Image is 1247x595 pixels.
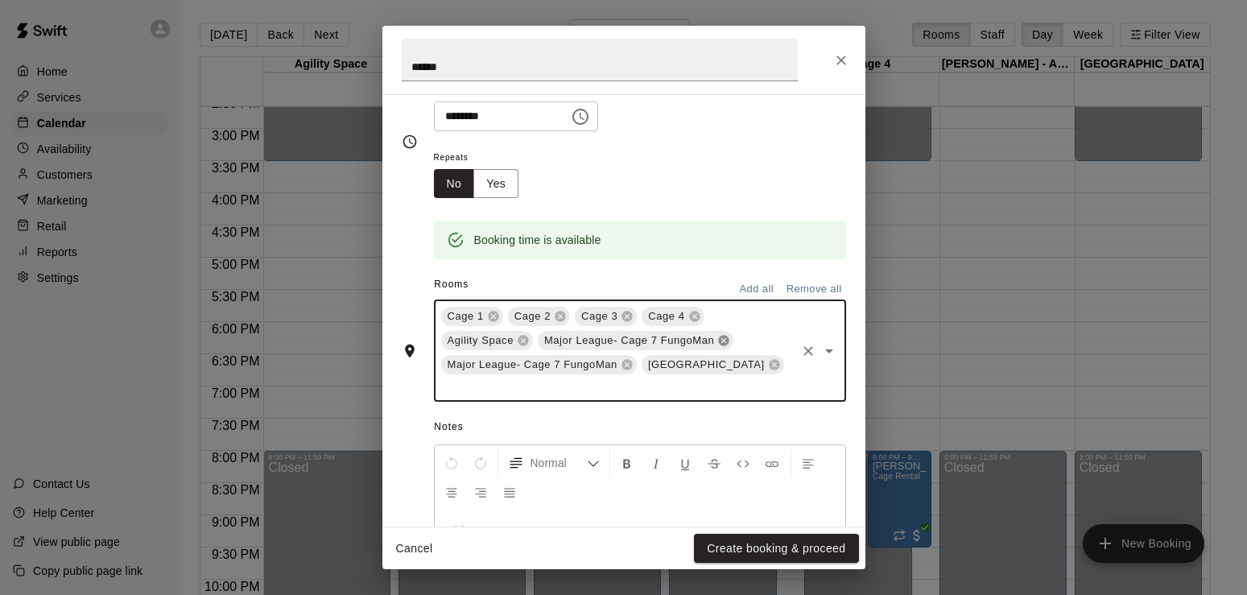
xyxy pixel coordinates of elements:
button: Left Align [795,448,822,477]
button: Open [818,340,840,362]
button: Clear [797,340,820,362]
span: Normal [531,455,587,471]
button: Add all [731,277,782,302]
button: Format Bold [613,448,641,477]
span: Rooms [434,279,469,290]
button: Format Italics [642,448,670,477]
button: Create booking & proceed [694,534,858,564]
span: Major League- Cage 7 FungoMan [538,333,721,349]
span: [GEOGRAPHIC_DATA] [642,357,771,373]
div: Cage 4 [642,307,704,326]
button: Undo [438,448,465,477]
span: Cage 2 [508,308,557,324]
div: Major League- Cage 7 FungoMan [441,355,637,374]
span: Major League- Cage 7 FungoMan [441,357,624,373]
span: Cage 1 [441,308,490,324]
div: Cage 1 [441,307,503,326]
div: Cage 3 [575,307,637,326]
div: Agility Space [441,331,533,350]
button: Right Align [467,477,494,506]
span: Notes [434,415,845,440]
span: Repeats [434,147,532,169]
button: Close [827,46,856,75]
button: No [434,169,475,199]
button: Yes [473,169,518,199]
button: Justify Align [496,477,523,506]
button: Center Align [438,477,465,506]
button: Choose time, selected time is 8:00 PM [564,101,597,133]
button: Remove all [782,277,846,302]
button: Insert Code [729,448,757,477]
div: outlined button group [434,169,519,199]
button: Cancel [389,534,440,564]
button: Redo [467,448,494,477]
button: Insert Link [758,448,786,477]
span: Cage 3 [575,308,624,324]
div: Cage 2 [508,307,570,326]
svg: Rooms [402,343,418,359]
button: Format Underline [671,448,699,477]
svg: Timing [402,134,418,150]
span: Cage 4 [642,308,691,324]
button: Format Strikethrough [700,448,728,477]
div: Major League- Cage 7 FungoMan [538,331,733,350]
div: Booking time is available [474,225,601,254]
button: Formatting Options [502,448,606,477]
div: [GEOGRAPHIC_DATA] [642,355,784,374]
span: Agility Space [441,333,520,349]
